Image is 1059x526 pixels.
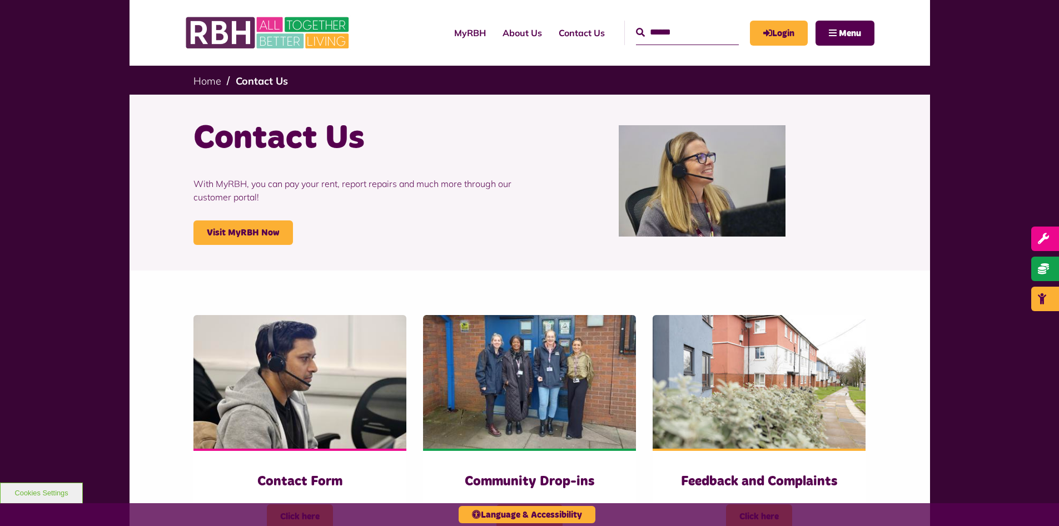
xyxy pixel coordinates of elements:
[1009,476,1059,526] iframe: Netcall Web Assistant for live chat
[459,506,595,523] button: Language & Accessibility
[193,75,221,87] a: Home
[423,315,636,449] img: Heywood Drop In 2024
[185,11,352,55] img: RBH
[494,18,550,48] a: About Us
[550,18,613,48] a: Contact Us
[216,473,384,490] h3: Contact Form
[193,315,406,449] img: Contact Centre February 2024 (4)
[193,160,521,220] p: With MyRBH, you can pay your rent, report repairs and much more through our customer portal!
[675,473,843,490] h3: Feedback and Complaints
[445,473,614,490] h3: Community Drop-ins
[839,29,861,38] span: Menu
[619,125,785,237] img: Contact Centre February 2024 (1)
[193,117,521,160] h1: Contact Us
[236,75,288,87] a: Contact Us
[653,315,866,449] img: SAZMEDIA RBH 22FEB24 97
[446,18,494,48] a: MyRBH
[750,21,808,46] a: MyRBH
[816,21,874,46] button: Navigation
[193,220,293,245] a: Visit MyRBH Now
